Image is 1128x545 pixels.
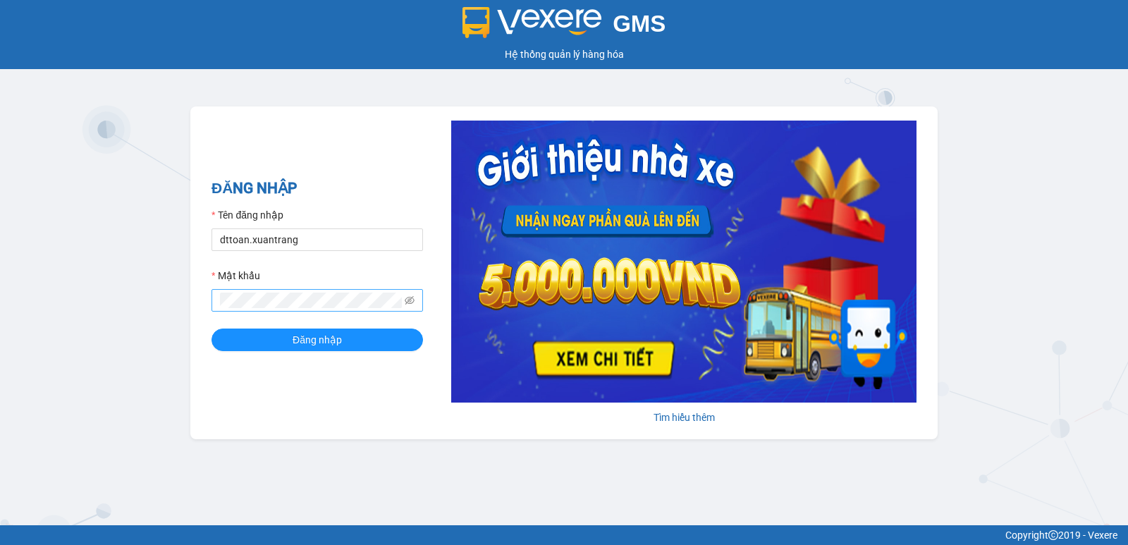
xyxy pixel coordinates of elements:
[451,410,916,425] div: Tìm hiểu thêm
[4,47,1124,62] div: Hệ thống quản lý hàng hóa
[462,7,602,38] img: logo 2
[211,329,423,351] button: Đăng nhập
[293,332,342,348] span: Đăng nhập
[211,228,423,251] input: Tên đăng nhập
[211,207,283,223] label: Tên đăng nhập
[405,295,415,305] span: eye-invisible
[211,268,260,283] label: Mật khẩu
[613,11,666,37] span: GMS
[451,121,916,403] img: banner-0
[11,527,1117,543] div: Copyright 2019 - Vexere
[462,21,666,32] a: GMS
[1048,530,1058,540] span: copyright
[220,293,402,308] input: Mật khẩu
[211,177,423,200] h2: ĐĂNG NHẬP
